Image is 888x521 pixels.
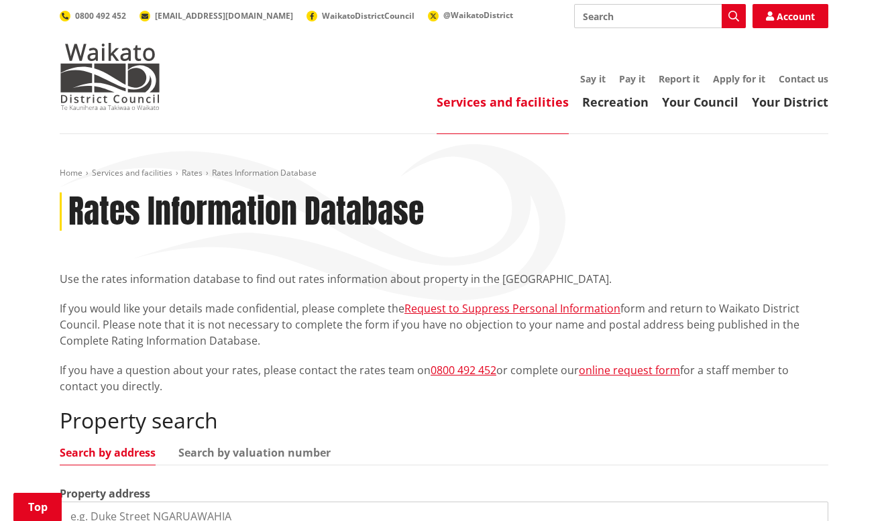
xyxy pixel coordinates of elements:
[443,9,513,21] span: @WaikatoDistrict
[307,10,414,21] a: WaikatoDistrictCouncil
[322,10,414,21] span: WaikatoDistrictCouncil
[428,9,513,21] a: @WaikatoDistrict
[212,167,317,178] span: Rates Information Database
[155,10,293,21] span: [EMAIL_ADDRESS][DOMAIN_NAME]
[68,192,424,231] h1: Rates Information Database
[574,4,746,28] input: Search input
[60,167,82,178] a: Home
[60,168,828,179] nav: breadcrumb
[779,72,828,85] a: Contact us
[178,447,331,458] a: Search by valuation number
[579,363,680,378] a: online request form
[662,94,738,110] a: Your Council
[713,72,765,85] a: Apply for it
[140,10,293,21] a: [EMAIL_ADDRESS][DOMAIN_NAME]
[60,300,828,349] p: If you would like your details made confidential, please complete the form and return to Waikato ...
[75,10,126,21] span: 0800 492 452
[431,363,496,378] a: 0800 492 452
[619,72,645,85] a: Pay it
[437,94,569,110] a: Services and facilities
[580,72,606,85] a: Say it
[60,43,160,110] img: Waikato District Council - Te Kaunihera aa Takiwaa o Waikato
[404,301,620,316] a: Request to Suppress Personal Information
[182,167,203,178] a: Rates
[60,10,126,21] a: 0800 492 452
[92,167,172,178] a: Services and facilities
[659,72,700,85] a: Report it
[60,271,828,287] p: Use the rates information database to find out rates information about property in the [GEOGRAPHI...
[60,362,828,394] p: If you have a question about your rates, please contact the rates team on or complete our for a s...
[582,94,649,110] a: Recreation
[752,94,828,110] a: Your District
[13,493,62,521] a: Top
[753,4,828,28] a: Account
[60,408,828,433] h2: Property search
[60,447,156,458] a: Search by address
[60,485,150,502] label: Property address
